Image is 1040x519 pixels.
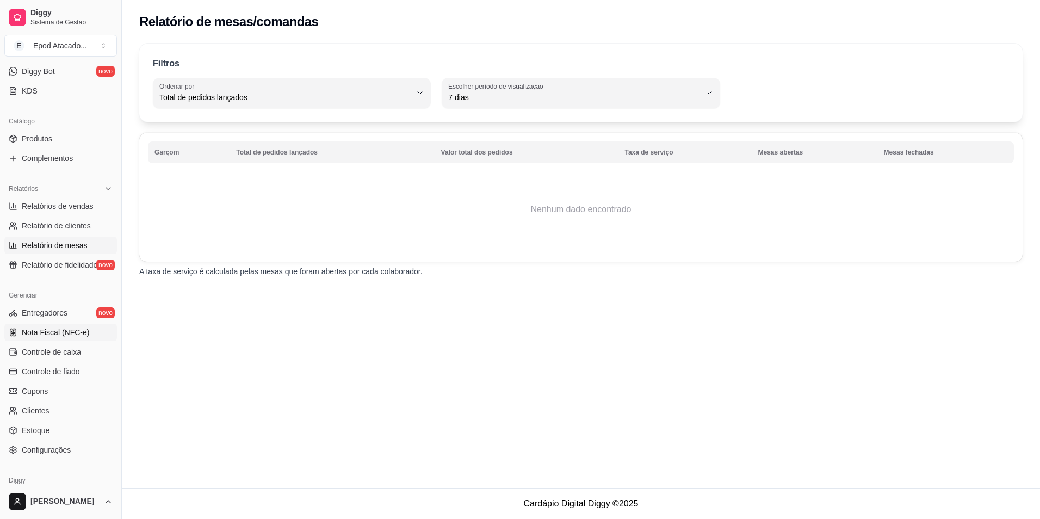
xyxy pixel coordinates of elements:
[230,141,434,163] th: Total de pedidos lançados
[22,220,91,231] span: Relatório de clientes
[139,13,318,30] h2: Relatório de mesas/comandas
[22,153,73,164] span: Complementos
[4,422,117,439] a: Estoque
[4,324,117,341] a: Nota Fiscal (NFC-e)
[33,40,87,51] div: Epod Atacado ...
[22,201,94,212] span: Relatórios de vendas
[22,133,52,144] span: Produtos
[22,444,71,455] span: Configurações
[877,141,1014,163] th: Mesas fechadas
[4,113,117,130] div: Catálogo
[448,82,547,91] label: Escolher período de visualização
[4,441,117,459] a: Configurações
[4,256,117,274] a: Relatório de fidelidadenovo
[159,82,198,91] label: Ordenar por
[22,327,89,338] span: Nota Fiscal (NFC-e)
[30,18,113,27] span: Sistema de Gestão
[4,382,117,400] a: Cupons
[4,363,117,380] a: Controle de fiado
[4,150,117,167] a: Complementos
[153,78,431,108] button: Ordenar porTotal de pedidos lançados
[4,197,117,215] a: Relatórios de vendas
[4,287,117,304] div: Gerenciar
[4,237,117,254] a: Relatório de mesas
[4,304,117,322] a: Entregadoresnovo
[4,343,117,361] a: Controle de caixa
[752,141,877,163] th: Mesas abertas
[4,4,117,30] a: DiggySistema de Gestão
[22,259,97,270] span: Relatório de fidelidade
[22,366,80,377] span: Controle de fiado
[122,488,1040,519] footer: Cardápio Digital Diggy © 2025
[4,217,117,234] a: Relatório de clientes
[30,8,113,18] span: Diggy
[4,489,117,515] button: [PERSON_NAME]
[153,57,179,70] p: Filtros
[4,35,117,57] button: Select a team
[22,66,55,77] span: Diggy Bot
[4,402,117,419] a: Clientes
[4,63,117,80] a: Diggy Botnovo
[22,85,38,96] span: KDS
[618,141,751,163] th: Taxa de serviço
[148,141,230,163] th: Garçom
[148,166,1014,253] td: Nenhum dado encontrado
[4,82,117,100] a: KDS
[22,425,49,436] span: Estoque
[159,92,411,103] span: Total de pedidos lançados
[448,92,700,103] span: 7 dias
[435,141,618,163] th: Valor total dos pedidos
[22,240,88,251] span: Relatório de mesas
[4,472,117,489] div: Diggy
[22,307,67,318] span: Entregadores
[139,266,1023,277] p: A taxa de serviço é calculada pelas mesas que foram abertas por cada colaborador.
[22,405,49,416] span: Clientes
[22,386,48,397] span: Cupons
[4,130,117,147] a: Produtos
[9,184,38,193] span: Relatórios
[442,78,720,108] button: Escolher período de visualização7 dias
[22,347,81,357] span: Controle de caixa
[30,497,100,506] span: [PERSON_NAME]
[14,40,24,51] span: E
